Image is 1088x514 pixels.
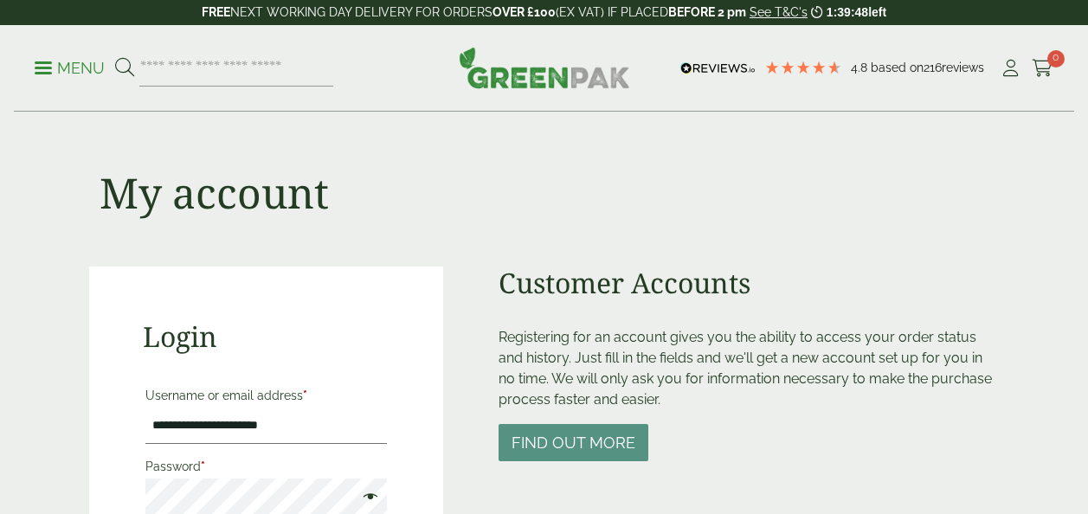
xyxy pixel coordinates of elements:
span: Based on [871,61,924,74]
label: Password [145,454,388,479]
h1: My account [100,168,329,218]
strong: OVER £100 [492,5,556,19]
a: See T&C's [750,5,808,19]
strong: FREE [202,5,230,19]
span: 1:39:48 [827,5,868,19]
h2: Login [143,320,390,353]
label: Username or email address [145,383,388,408]
i: Cart [1032,60,1053,77]
i: My Account [1000,60,1021,77]
p: Menu [35,58,105,79]
span: reviews [942,61,984,74]
a: 0 [1032,55,1053,81]
img: GreenPak Supplies [459,47,630,88]
strong: BEFORE 2 pm [668,5,746,19]
a: Menu [35,58,105,75]
div: 4.79 Stars [764,60,842,75]
img: REVIEWS.io [680,62,756,74]
p: Registering for an account gives you the ability to access your order status and history. Just fi... [499,327,999,410]
span: left [868,5,886,19]
a: Find out more [499,435,648,452]
h2: Customer Accounts [499,267,999,299]
button: Find out more [499,424,648,461]
span: 0 [1047,50,1065,67]
span: 216 [924,61,942,74]
span: 4.8 [851,61,871,74]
